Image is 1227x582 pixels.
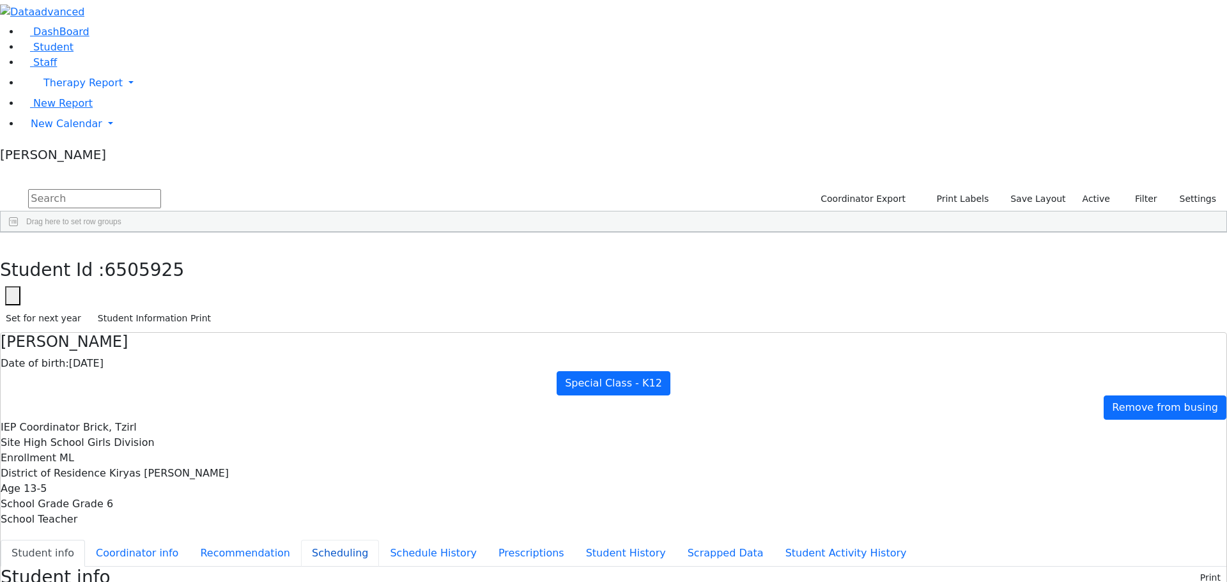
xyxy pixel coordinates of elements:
[1,356,1226,371] div: [DATE]
[105,259,185,280] span: 6505925
[31,118,102,130] span: New Calendar
[20,56,57,68] a: Staff
[24,436,155,448] span: High School Girls Division
[1104,395,1226,420] a: Remove from busing
[1,435,20,450] label: Site
[1112,401,1218,413] span: Remove from busing
[1,333,1226,351] h4: [PERSON_NAME]
[72,498,113,510] span: Grade 6
[677,540,775,567] button: Scrapped Data
[33,97,93,109] span: New Report
[20,26,89,38] a: DashBoard
[20,41,73,53] a: Student
[1,540,85,567] button: Student info
[33,56,57,68] span: Staff
[1118,189,1163,209] button: Filter
[1,356,69,371] label: Date of birth:
[28,189,161,208] input: Search
[1163,189,1222,209] button: Settings
[488,540,575,567] button: Prescriptions
[1,481,20,496] label: Age
[83,421,137,433] span: Brick, Tzirl
[922,189,994,209] button: Print Labels
[43,77,123,89] span: Therapy Report
[109,467,229,479] span: Kiryas [PERSON_NAME]
[379,540,488,567] button: Schedule History
[1,420,80,435] label: IEP Coordinator
[775,540,918,567] button: Student Activity History
[812,189,911,209] button: Coordinator Export
[92,309,217,328] button: Student Information Print
[59,452,74,464] span: ML
[24,482,47,494] span: 13-5
[33,26,89,38] span: DashBoard
[26,217,121,226] span: Drag here to set row groups
[20,111,1227,137] a: New Calendar
[1077,189,1116,209] label: Active
[1,496,69,512] label: School Grade
[20,97,93,109] a: New Report
[1005,189,1071,209] button: Save Layout
[85,540,189,567] button: Coordinator info
[1,466,106,481] label: District of Residence
[301,540,379,567] button: Scheduling
[33,41,73,53] span: Student
[1,512,77,527] label: School Teacher
[20,70,1227,96] a: Therapy Report
[557,371,670,395] a: Special Class - K12
[189,540,301,567] button: Recommendation
[1,450,56,466] label: Enrollment
[575,540,677,567] button: Student History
